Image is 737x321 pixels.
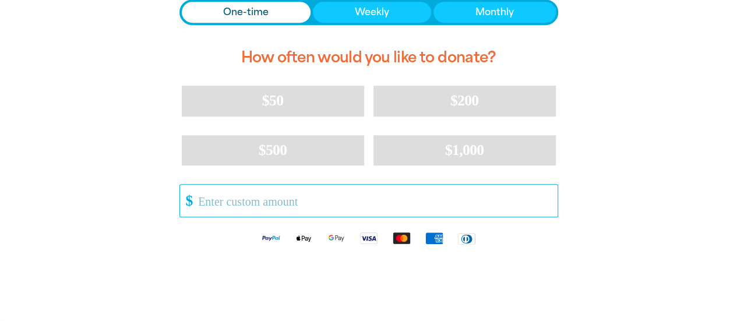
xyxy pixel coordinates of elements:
div: Available payment methods [179,222,558,254]
img: Apple Pay logo [287,231,320,245]
img: Paypal logo [255,231,287,245]
span: $ [180,188,193,214]
img: American Express logo [418,231,450,245]
h2: How often would you like to donate? [179,39,558,76]
img: Mastercard logo [385,231,418,245]
span: Weekly [355,5,389,19]
img: Google Pay logo [320,231,352,245]
input: Enter custom amount [190,185,557,217]
span: One-time [223,5,269,19]
button: Weekly [313,2,431,23]
span: Monthly [475,5,514,19]
span: $200 [450,92,479,109]
span: $50 [262,92,283,109]
button: Monthly [433,2,556,23]
span: $1,000 [445,142,484,158]
span: $500 [259,142,287,158]
button: $50 [182,86,364,116]
button: $500 [182,135,364,165]
img: Diners Club logo [450,232,483,245]
img: Visa logo [352,231,385,245]
button: $200 [373,86,556,116]
button: $1,000 [373,135,556,165]
button: One-time [182,2,311,23]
